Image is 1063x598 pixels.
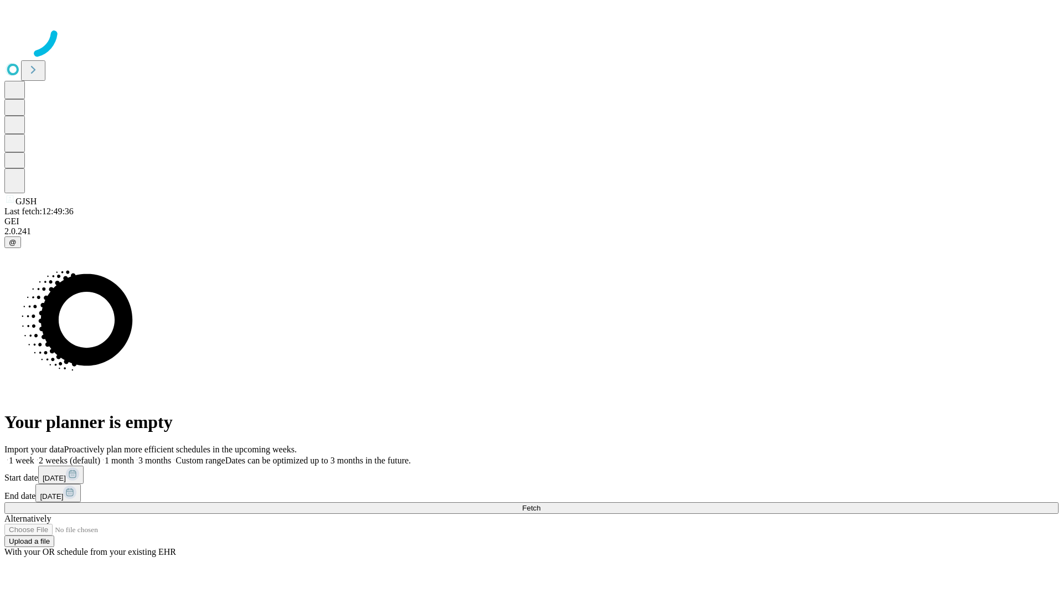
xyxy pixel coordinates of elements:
[9,238,17,246] span: @
[4,216,1059,226] div: GEI
[4,484,1059,502] div: End date
[38,466,84,484] button: [DATE]
[16,197,37,206] span: GJSH
[4,502,1059,514] button: Fetch
[138,456,171,465] span: 3 months
[39,456,100,465] span: 2 weeks (default)
[35,484,81,502] button: [DATE]
[4,466,1059,484] div: Start date
[4,412,1059,432] h1: Your planner is empty
[225,456,411,465] span: Dates can be optimized up to 3 months in the future.
[4,226,1059,236] div: 2.0.241
[43,474,66,482] span: [DATE]
[64,445,297,454] span: Proactively plan more efficient schedules in the upcoming weeks.
[9,456,34,465] span: 1 week
[4,236,21,248] button: @
[522,504,540,512] span: Fetch
[40,492,63,501] span: [DATE]
[4,445,64,454] span: Import your data
[4,547,176,556] span: With your OR schedule from your existing EHR
[4,514,51,523] span: Alternatively
[4,207,74,216] span: Last fetch: 12:49:36
[176,456,225,465] span: Custom range
[4,535,54,547] button: Upload a file
[105,456,134,465] span: 1 month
